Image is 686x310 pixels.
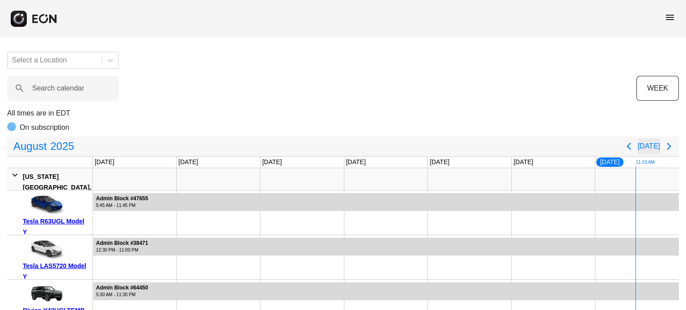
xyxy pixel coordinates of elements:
[638,138,660,154] button: [DATE]
[8,137,79,155] button: August2025
[93,280,679,300] div: Rented for 31 days by Admin Block Current status is rental
[49,137,76,155] span: 2025
[20,122,69,133] p: On subscription
[23,216,89,237] div: Tesla R63UGL Model Y
[660,137,678,155] button: Next page
[96,291,148,298] div: 5:30 AM - 11:30 PM
[96,247,148,253] div: 12:30 PM - 11:00 PM
[260,157,284,168] div: [DATE]
[23,238,67,260] img: car
[93,235,679,256] div: Rented for 466 days by Admin Block Current status is rental
[32,83,84,94] label: Search calendar
[96,285,148,291] div: Admin Block #64450
[7,108,679,119] p: All times are in EDT
[595,157,624,168] div: [DATE]
[96,202,148,209] div: 5:45 AM - 11:45 PM
[23,194,67,216] img: car
[512,157,535,168] div: [DATE]
[636,76,679,101] button: WEEK
[96,195,148,202] div: Admin Block #47655
[428,157,451,168] div: [DATE]
[23,171,91,203] div: [US_STATE][GEOGRAPHIC_DATA], [GEOGRAPHIC_DATA]
[93,157,116,168] div: [DATE]
[93,190,679,211] div: Rented for 702 days by Admin Block Current status is rental
[96,240,148,247] div: Admin Block #38471
[177,157,200,168] div: [DATE]
[665,12,675,23] span: menu
[12,137,49,155] span: August
[620,137,638,155] button: Previous page
[23,260,89,282] div: Tesla LAS5720 Model Y
[23,283,67,305] img: car
[344,157,368,168] div: [DATE]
